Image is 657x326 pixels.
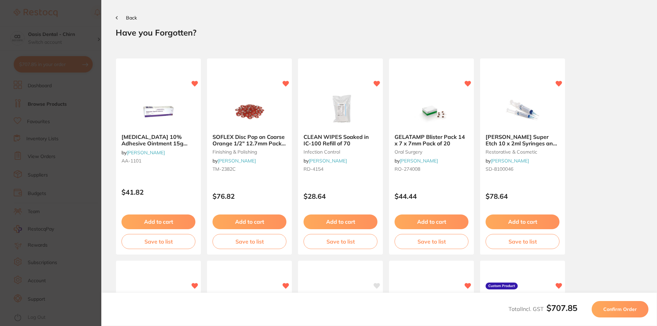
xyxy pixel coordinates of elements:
[395,214,468,229] button: Add to cart
[592,301,648,317] button: Confirm Order
[212,134,286,146] b: SOFLEX Disc Pop on Coarse Orange 1/2" 12.7mm Pack of 85
[121,234,195,249] button: Save to list
[121,188,195,196] p: $41.82
[304,158,347,164] span: by
[508,305,577,312] span: Total Incl. GST
[227,94,272,128] img: SOFLEX Disc Pop on Coarse Orange 1/2" 12.7mm Pack of 85
[116,15,137,21] button: Back
[121,158,195,164] small: AA-1101
[304,166,377,172] small: RD-4154
[304,149,377,155] small: infection control
[212,158,256,164] span: by
[486,214,559,229] button: Add to cart
[486,192,559,200] p: $78.64
[486,234,559,249] button: Save to list
[136,94,181,128] img: XYLOCAINE 10% Adhesive Ointment 15g Tube Topical
[546,303,577,313] b: $707.85
[395,149,468,155] small: oral surgery
[395,134,468,146] b: GELATAMP Blister Pack 14 x 7 x 7mm Pack of 20
[395,166,468,172] small: RO-274008
[304,192,377,200] p: $28.64
[218,158,256,164] a: [PERSON_NAME]
[212,149,286,155] small: finishing & polishing
[304,214,377,229] button: Add to cart
[116,27,643,38] h2: Have you Forgotten?
[603,306,637,312] span: Confirm Order
[309,158,347,164] a: [PERSON_NAME]
[212,214,286,229] button: Add to cart
[486,283,518,289] label: Custom Product
[212,166,286,172] small: TM-2382C
[304,234,377,249] button: Save to list
[318,94,363,128] img: CLEAN WIPES Soaked in IC-100 Refill of 70
[486,149,559,155] small: restorative & cosmetic
[127,149,165,156] a: [PERSON_NAME]
[409,94,454,128] img: GELATAMP Blister Pack 14 x 7 x 7mm Pack of 20
[395,234,468,249] button: Save to list
[400,158,438,164] a: [PERSON_NAME]
[304,134,377,146] b: CLEAN WIPES Soaked in IC-100 Refill of 70
[121,149,165,156] span: by
[486,166,559,172] small: SD-8100046
[126,15,137,21] span: Back
[395,158,438,164] span: by
[212,192,286,200] p: $76.82
[121,134,195,146] b: XYLOCAINE 10% Adhesive Ointment 15g Tube Topical
[121,214,195,229] button: Add to cart
[500,94,545,128] img: HENRY SCHEIN Super Etch 10 x 2ml Syringes and 50 Tips
[395,192,468,200] p: $44.44
[491,158,529,164] a: [PERSON_NAME]
[486,134,559,146] b: HENRY SCHEIN Super Etch 10 x 2ml Syringes and 50 Tips
[486,158,529,164] span: by
[212,234,286,249] button: Save to list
